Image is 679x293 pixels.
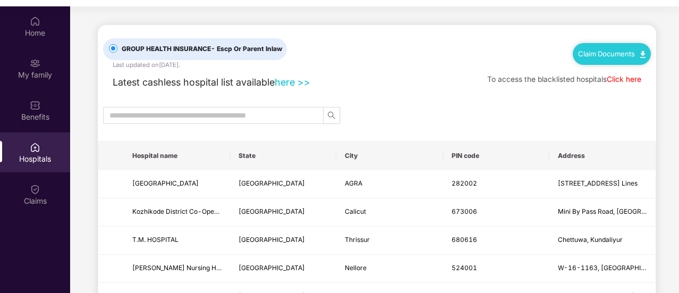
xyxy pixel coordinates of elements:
span: [GEOGRAPHIC_DATA] [239,264,305,272]
td: Mini By Pass Road, Eranhipalam, Kozhikode, Near Passport Office [549,198,656,227]
span: [GEOGRAPHIC_DATA] [239,179,305,187]
button: search [323,107,340,124]
td: 5 Church Road, Ram Nagar Colony, Civil Lines [549,170,656,198]
span: Hospital name [132,152,222,160]
td: Nellore [336,255,443,283]
td: T.M. HOSPITAL [124,227,230,255]
img: svg+xml;base64,PHN2ZyBpZD0iSG9tZSIgeG1sbnM9Imh0dHA6Ly93d3cudzMub3JnLzIwMDAvc3ZnIiB3aWR0aD0iMjAiIG... [30,16,40,27]
span: Thrissur [345,236,370,244]
img: svg+xml;base64,PHN2ZyB4bWxucz0iaHR0cDovL3d3dy53My5vcmcvMjAwMC9zdmciIHdpZHRoPSIxMC40IiBoZWlnaHQ9Ij... [640,51,646,58]
td: W-16-1163, Gandhi Nagar, Pogathota, Near ACN Building [549,255,656,283]
span: Nellore [345,264,367,272]
span: Kozhikode District Co-Operative Hospital Ltd [132,207,269,215]
th: State [230,141,336,170]
td: Thrissur [336,227,443,255]
span: search [324,111,339,120]
span: GROUP HEALTH INSURANCE [117,44,286,54]
a: Click here [607,75,641,83]
td: Uttar Pradesh [230,170,336,198]
th: City [336,141,443,170]
span: Calicut [345,207,366,215]
img: svg+xml;base64,PHN2ZyBpZD0iQ2xhaW0iIHhtbG5zPSJodHRwOi8vd3d3LnczLm9yZy8yMDAwL3N2ZyIgd2lkdGg9IjIwIi... [30,184,40,195]
span: 282002 [452,179,477,187]
span: T.M. HOSPITAL [132,236,179,244]
span: [GEOGRAPHIC_DATA] [239,207,305,215]
th: Hospital name [124,141,230,170]
span: [GEOGRAPHIC_DATA] [239,236,305,244]
span: Address [558,152,647,160]
td: Kerala [230,198,336,227]
span: AGRA [345,179,362,187]
th: Address [549,141,656,170]
td: Kerala [230,227,336,255]
span: - Escp Or Parent Inlaw [211,45,282,53]
td: Andhra Pradesh [230,255,336,283]
td: Agra Heart Centre [124,170,230,198]
span: [STREET_ADDRESS] Lines [558,179,638,187]
span: 524001 [452,264,477,272]
span: Latest cashless hospital list available [113,77,275,88]
td: AGRA [336,170,443,198]
img: svg+xml;base64,PHN2ZyBpZD0iQmVuZWZpdHMiIHhtbG5zPSJodHRwOi8vd3d3LnczLm9yZy8yMDAwL3N2ZyIgd2lkdGg9Ij... [30,100,40,111]
td: Calicut [336,198,443,227]
span: 680616 [452,236,477,244]
span: Chettuwa, Kundaliyur [558,236,623,244]
img: svg+xml;base64,PHN2ZyB3aWR0aD0iMjAiIGhlaWdodD0iMjAiIHZpZXdCb3g9IjAgMCAyMCAyMCIgZmlsbD0ibm9uZSIgeG... [30,58,40,69]
span: 673006 [452,207,477,215]
a: Claim Documents [578,49,646,58]
span: [PERSON_NAME] Nursing Home [132,264,230,272]
td: Kozhikode District Co-Operative Hospital Ltd [124,198,230,227]
span: [GEOGRAPHIC_DATA] [132,179,199,187]
th: PIN code [443,141,549,170]
div: Last updated on [DATE] . [113,60,180,70]
td: Chettuwa, Kundaliyur [549,227,656,255]
span: To access the blacklisted hospitals [487,75,607,83]
img: svg+xml;base64,PHN2ZyBpZD0iSG9zcGl0YWxzIiB4bWxucz0iaHR0cDovL3d3dy53My5vcmcvMjAwMC9zdmciIHdpZHRoPS... [30,142,40,153]
td: Sri Ramachandra Nursing Home [124,255,230,283]
a: here >> [275,77,310,88]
